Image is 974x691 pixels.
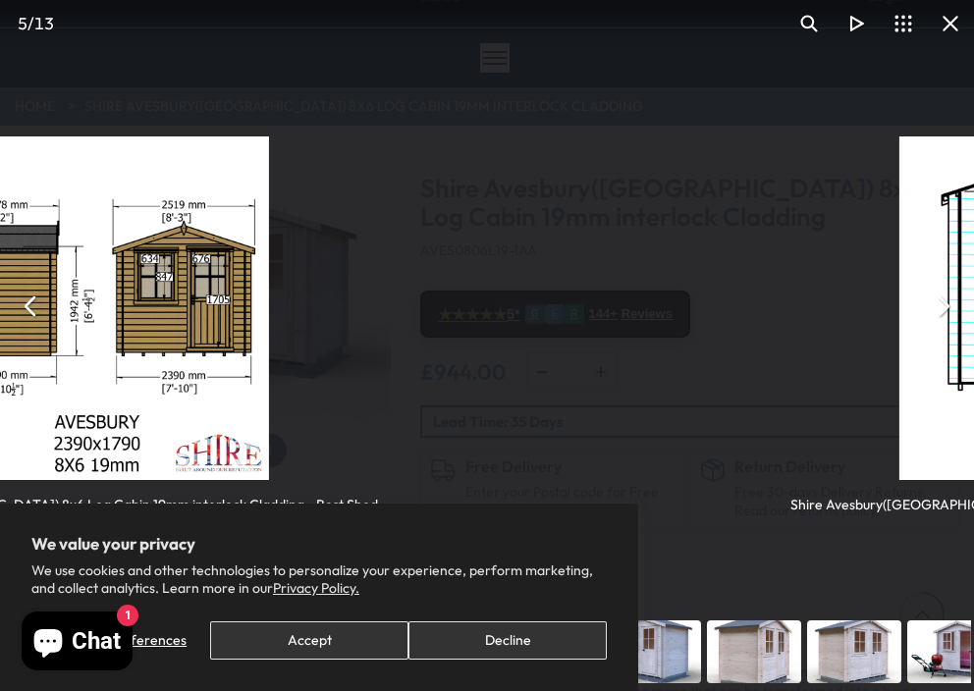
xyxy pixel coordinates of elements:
button: Accept [210,621,408,660]
button: Next [919,283,966,330]
h2: We value your privacy [31,535,607,553]
button: Previous [8,283,55,330]
span: 13 [34,13,54,33]
span: 5 [18,13,27,33]
inbox-online-store-chat: Shopify online store chat [16,611,138,675]
p: We use cookies and other technologies to personalize your experience, perform marketing, and coll... [31,561,607,597]
a: Privacy Policy. [273,579,359,597]
button: Decline [408,621,607,660]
